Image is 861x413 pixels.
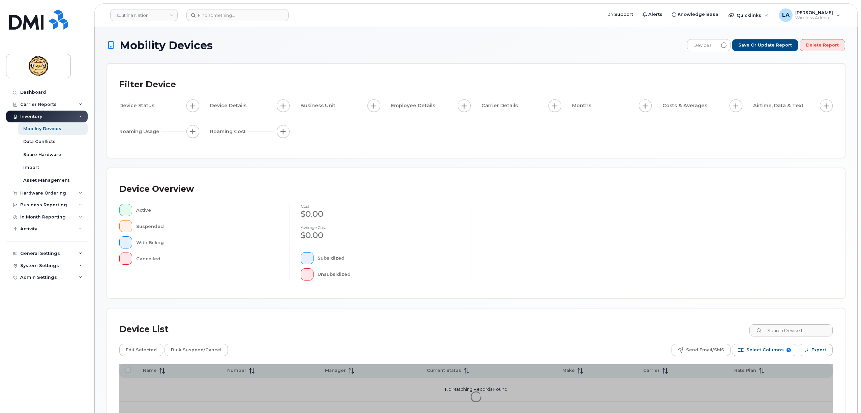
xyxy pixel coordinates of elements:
span: Roaming Cost [210,128,248,135]
span: Business Unit [300,102,337,109]
button: Bulk Suspend/Cancel [165,344,228,356]
span: Delete Report [806,42,839,48]
button: Edit Selected [119,344,163,356]
span: Bulk Suspend/Cancel [171,345,221,355]
div: With Billing [136,236,279,248]
div: $0.00 [301,208,460,220]
div: Filter Device [119,76,176,93]
span: Device Status [119,102,156,109]
span: Carrier Details [481,102,520,109]
span: Months [572,102,593,109]
div: Device List [119,321,169,338]
div: Unsubsidized [318,268,460,281]
button: Select Columns 9 [732,344,797,356]
div: Subsidized [318,252,460,264]
span: Save or Update Report [738,42,792,48]
span: Edit Selected [126,345,157,355]
input: Search Device List ... [749,324,833,336]
span: Send Email/SMS [686,345,724,355]
span: Select Columns [746,345,784,355]
span: Device Details [210,102,248,109]
span: Devices [687,39,717,52]
div: Suspended [136,220,279,232]
span: Mobility Devices [120,39,213,51]
span: Roaming Usage [119,128,161,135]
span: 9 [786,348,791,352]
div: Cancelled [136,253,279,265]
button: Save or Update Report [732,39,798,51]
span: Costs & Averages [662,102,709,109]
button: Delete Report [800,39,845,51]
button: Export [799,344,833,356]
button: Send Email/SMS [672,344,731,356]
span: Employee Details [391,102,437,109]
span: Export [811,345,826,355]
span: Airtime, Data & Text [753,102,806,109]
h4: cost [301,204,460,208]
h4: Average cost [301,225,460,230]
div: $0.00 [301,230,460,241]
div: Active [136,204,279,216]
div: Device Overview [119,180,194,198]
